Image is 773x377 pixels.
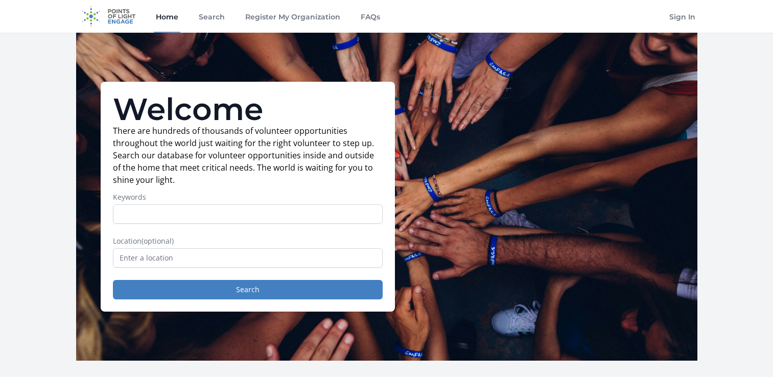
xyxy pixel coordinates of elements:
span: (optional) [142,236,174,246]
label: Keywords [113,192,383,202]
button: Search [113,280,383,299]
h1: Welcome [113,94,383,125]
input: Enter a location [113,248,383,268]
label: Location [113,236,383,246]
p: There are hundreds of thousands of volunteer opportunities throughout the world just waiting for ... [113,125,383,186]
